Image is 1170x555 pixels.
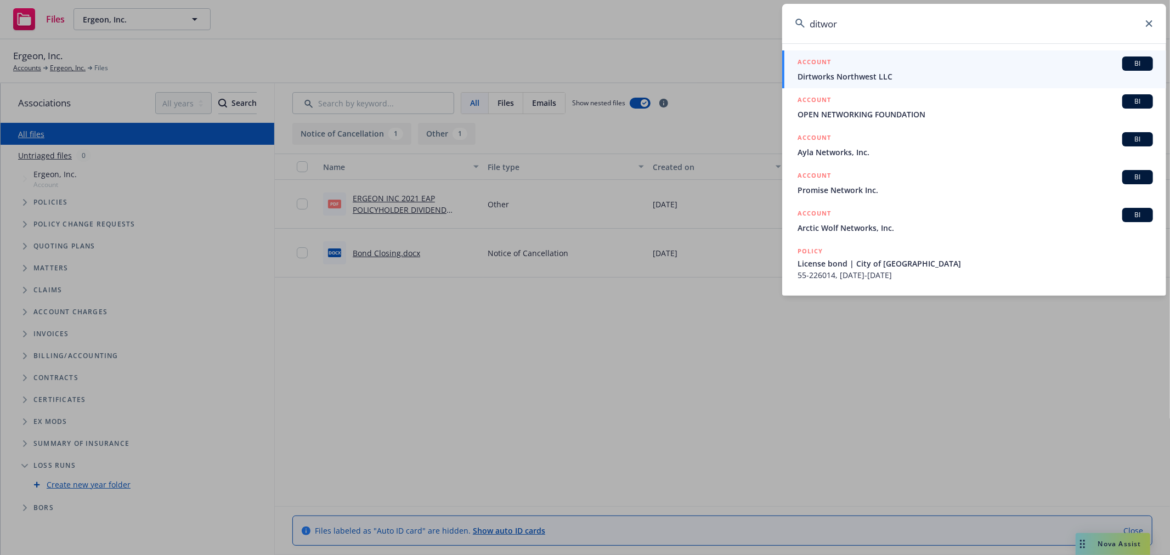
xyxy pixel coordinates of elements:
[798,269,1153,281] span: 55-226014, [DATE]-[DATE]
[798,56,831,70] h5: ACCOUNT
[782,4,1166,43] input: Search...
[782,50,1166,88] a: ACCOUNTBIDirtworks Northwest LLC
[798,109,1153,120] span: OPEN NETWORKING FOUNDATION
[798,94,831,107] h5: ACCOUNT
[782,88,1166,126] a: ACCOUNTBIOPEN NETWORKING FOUNDATION
[798,258,1153,269] span: License bond | City of [GEOGRAPHIC_DATA]
[798,71,1153,82] span: Dirtworks Northwest LLC
[798,222,1153,234] span: Arctic Wolf Networks, Inc.
[1127,134,1149,144] span: BI
[798,208,831,221] h5: ACCOUNT
[798,184,1153,196] span: Promise Network Inc.
[798,146,1153,158] span: Ayla Networks, Inc.
[798,132,831,145] h5: ACCOUNT
[782,240,1166,287] a: POLICYLicense bond | City of [GEOGRAPHIC_DATA]55-226014, [DATE]-[DATE]
[782,202,1166,240] a: ACCOUNTBIArctic Wolf Networks, Inc.
[1127,172,1149,182] span: BI
[1127,210,1149,220] span: BI
[798,170,831,183] h5: ACCOUNT
[1127,59,1149,69] span: BI
[1127,97,1149,106] span: BI
[782,126,1166,164] a: ACCOUNTBIAyla Networks, Inc.
[798,246,823,257] h5: POLICY
[782,164,1166,202] a: ACCOUNTBIPromise Network Inc.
